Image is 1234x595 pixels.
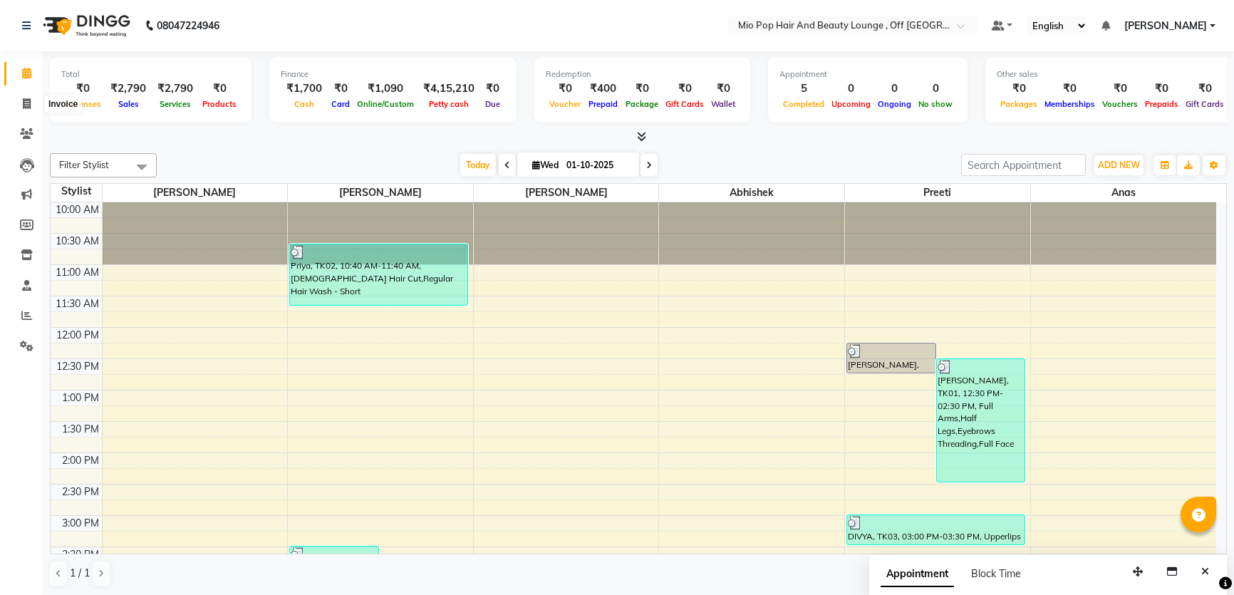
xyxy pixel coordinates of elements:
[937,359,1025,482] div: [PERSON_NAME], TK01, 12:30 PM-02:30 PM, Full Arms,Half Legs,Eyebrows Threading,Full Face
[328,99,353,109] span: Card
[546,68,739,81] div: Redemption
[546,81,584,97] div: ₹0
[53,296,102,311] div: 11:30 AM
[53,234,102,249] div: 10:30 AM
[1099,81,1141,97] div: ₹0
[1124,19,1207,33] span: [PERSON_NAME]
[53,328,102,343] div: 12:00 PM
[156,99,195,109] span: Services
[59,159,109,170] span: Filter Stylist
[460,154,496,176] span: Today
[622,99,662,109] span: Package
[61,68,240,81] div: Total
[290,244,467,305] div: Priya, TK02, 10:40 AM-11:40 AM, [DEMOGRAPHIC_DATA] Hair Cut,Regular Hair Wash - Short
[45,95,81,113] div: Invoice
[61,81,105,97] div: ₹0
[199,81,240,97] div: ₹0
[828,81,874,97] div: 0
[562,155,633,176] input: 2025-10-01
[53,359,102,374] div: 12:30 PM
[1195,561,1215,583] button: Close
[1182,99,1228,109] span: Gift Cards
[1141,99,1182,109] span: Prepaids
[418,81,480,97] div: ₹4,15,210
[707,99,739,109] span: Wallet
[779,99,828,109] span: Completed
[1141,81,1182,97] div: ₹0
[1094,155,1144,175] button: ADD NEW
[474,184,659,202] span: [PERSON_NAME]
[482,99,504,109] span: Due
[59,453,102,468] div: 2:00 PM
[328,81,353,97] div: ₹0
[115,99,142,109] span: Sales
[971,567,1021,580] span: Block Time
[281,68,505,81] div: Finance
[59,516,102,531] div: 3:00 PM
[51,184,102,199] div: Stylist
[915,81,956,97] div: 0
[961,154,1086,176] input: Search Appointment
[779,68,956,81] div: Appointment
[546,99,584,109] span: Voucher
[662,99,707,109] span: Gift Cards
[53,265,102,280] div: 11:00 AM
[59,485,102,500] div: 2:30 PM
[70,566,90,581] span: 1 / 1
[1041,81,1099,97] div: ₹0
[288,184,473,202] span: [PERSON_NAME]
[622,81,662,97] div: ₹0
[353,81,418,97] div: ₹1,090
[915,99,956,109] span: No show
[103,184,288,202] span: [PERSON_NAME]
[353,99,418,109] span: Online/Custom
[1041,99,1099,109] span: Memberships
[53,202,102,217] div: 10:00 AM
[997,68,1228,81] div: Other sales
[291,99,318,109] span: Cash
[152,81,199,97] div: ₹2,790
[59,390,102,405] div: 1:00 PM
[480,81,505,97] div: ₹0
[828,99,874,109] span: Upcoming
[847,343,935,373] div: [PERSON_NAME], TK01, 12:15 PM-12:45 PM, Full Legs
[1098,160,1140,170] span: ADD NEW
[662,81,707,97] div: ₹0
[1031,184,1216,202] span: anas
[59,547,102,562] div: 3:30 PM
[997,99,1041,109] span: Packages
[425,99,472,109] span: Petty cash
[1182,81,1228,97] div: ₹0
[881,562,954,587] span: Appointment
[845,184,1030,202] span: preeti
[281,81,328,97] div: ₹1,700
[584,81,622,97] div: ₹400
[779,81,828,97] div: 5
[874,99,915,109] span: Ongoing
[529,160,562,170] span: Wed
[36,6,134,46] img: logo
[105,81,152,97] div: ₹2,790
[157,6,219,46] b: 08047224946
[59,422,102,437] div: 1:30 PM
[707,81,739,97] div: ₹0
[874,81,915,97] div: 0
[997,81,1041,97] div: ₹0
[847,515,1025,544] div: DIVYA, TK03, 03:00 PM-03:30 PM, Upperlips
[1099,99,1141,109] span: Vouchers
[659,184,844,202] span: Abhishek
[585,99,621,109] span: Prepaid
[199,99,240,109] span: Products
